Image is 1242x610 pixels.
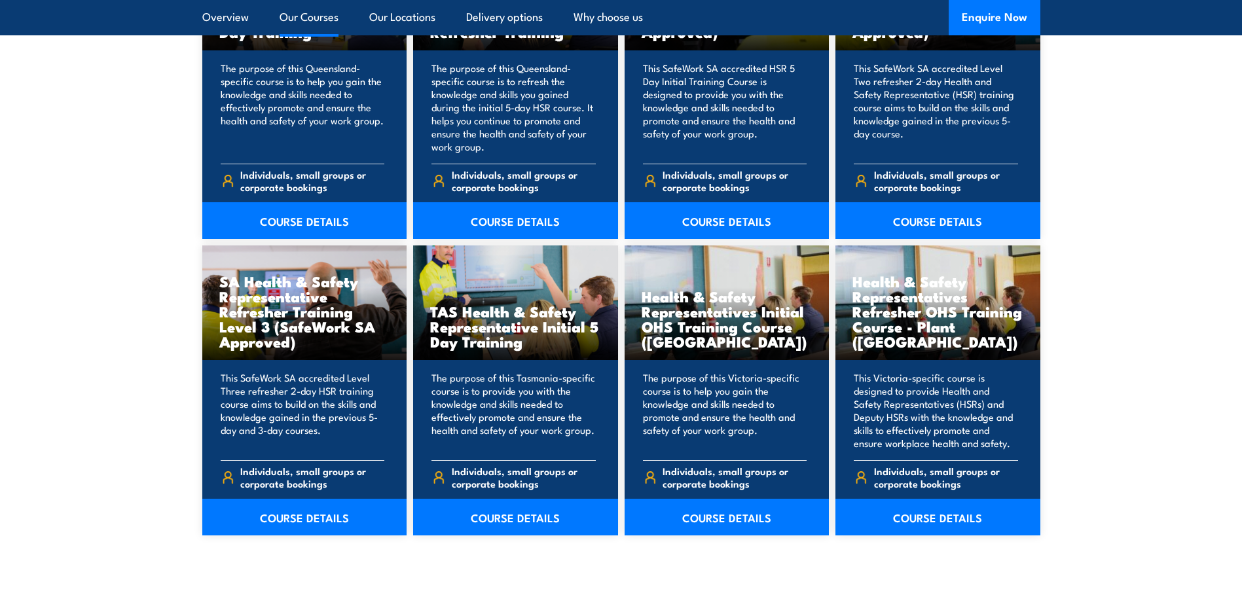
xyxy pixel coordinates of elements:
[874,168,1018,193] span: Individuals, small groups or corporate bookings
[625,202,830,239] a: COURSE DETAILS
[452,168,596,193] span: Individuals, small groups or corporate bookings
[431,371,596,450] p: The purpose of this Tasmania-specific course is to provide you with the knowledge and skills need...
[221,62,385,153] p: The purpose of this Queensland-specific course is to help you gain the knowledge and skills neede...
[202,202,407,239] a: COURSE DETAILS
[663,168,807,193] span: Individuals, small groups or corporate bookings
[413,499,618,535] a: COURSE DETAILS
[452,465,596,490] span: Individuals, small groups or corporate bookings
[835,499,1040,535] a: COURSE DETAILS
[430,304,601,349] h3: TAS Health & Safety Representative Initial 5 Day Training
[643,371,807,450] p: The purpose of this Victoria-specific course is to help you gain the knowledge and skills needed ...
[852,274,1023,349] h3: Health & Safety Representatives Refresher OHS Training Course - Plant ([GEOGRAPHIC_DATA])
[240,168,384,193] span: Individuals, small groups or corporate bookings
[854,62,1018,153] p: This SafeWork SA accredited Level Two refresher 2-day Health and Safety Representative (HSR) trai...
[202,499,407,535] a: COURSE DETAILS
[642,289,813,349] h3: Health & Safety Representatives Initial OHS Training Course ([GEOGRAPHIC_DATA])
[854,371,1018,450] p: This Victoria-specific course is designed to provide Health and Safety Representatives (HSRs) and...
[240,465,384,490] span: Individuals, small groups or corporate bookings
[835,202,1040,239] a: COURSE DETAILS
[219,274,390,349] h3: SA Health & Safety Representative Refresher Training Level 3 (SafeWork SA Approved)
[625,499,830,535] a: COURSE DETAILS
[221,371,385,450] p: This SafeWork SA accredited Level Three refresher 2-day HSR training course aims to build on the ...
[431,62,596,153] p: The purpose of this Queensland-specific course is to refresh the knowledge and skills you gained ...
[643,62,807,153] p: This SafeWork SA accredited HSR 5 Day Initial Training Course is designed to provide you with the...
[874,465,1018,490] span: Individuals, small groups or corporate bookings
[413,202,618,239] a: COURSE DETAILS
[663,465,807,490] span: Individuals, small groups or corporate bookings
